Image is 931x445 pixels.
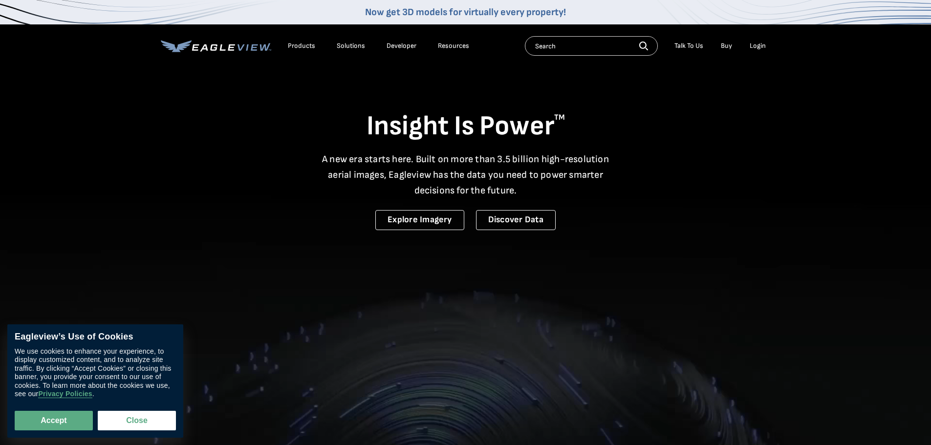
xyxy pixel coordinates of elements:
[476,210,556,230] a: Discover Data
[161,109,771,144] h1: Insight Is Power
[98,411,176,430] button: Close
[721,42,732,50] a: Buy
[554,113,565,122] sup: TM
[525,36,658,56] input: Search
[750,42,766,50] div: Login
[15,332,176,342] div: Eagleview’s Use of Cookies
[375,210,464,230] a: Explore Imagery
[288,42,315,50] div: Products
[316,151,615,198] p: A new era starts here. Built on more than 3.5 billion high-resolution aerial images, Eagleview ha...
[438,42,469,50] div: Resources
[365,6,566,18] a: Now get 3D models for virtually every property!
[674,42,703,50] div: Talk To Us
[337,42,365,50] div: Solutions
[387,42,416,50] a: Developer
[15,411,93,430] button: Accept
[15,347,176,399] div: We use cookies to enhance your experience, to display customized content, and to analyze site tra...
[38,390,92,399] a: Privacy Policies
